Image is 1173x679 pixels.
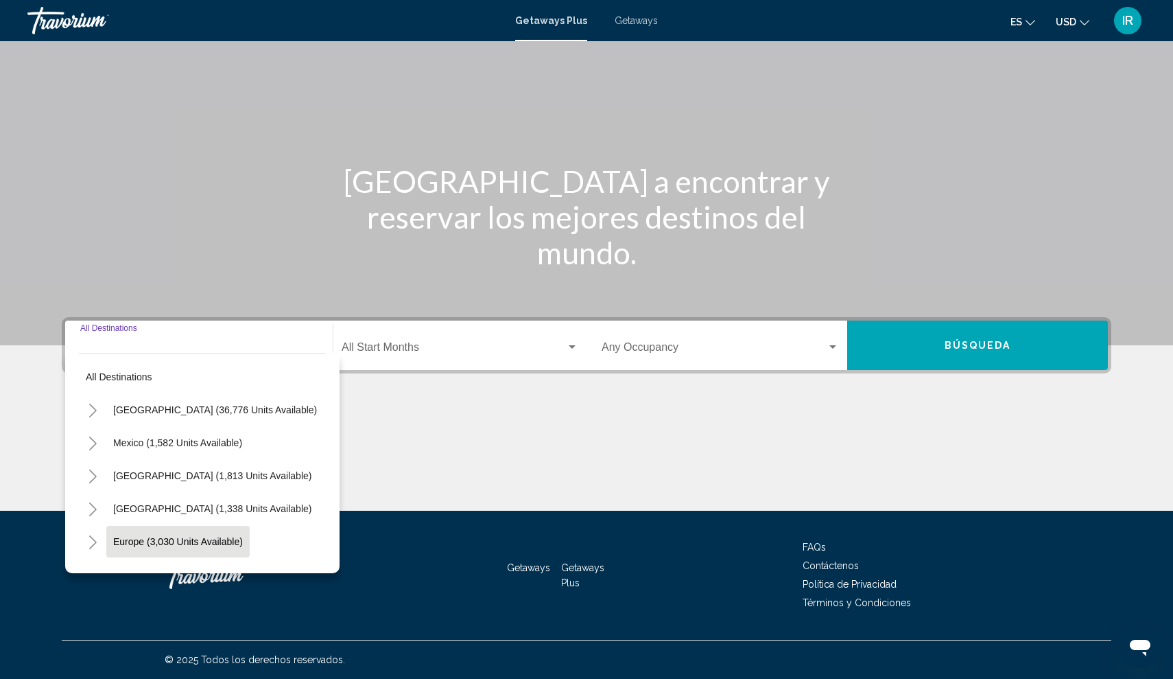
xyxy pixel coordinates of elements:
a: Getaways [615,15,658,26]
button: Toggle Australia (218 units available) [79,561,106,588]
span: Mexico (1,582 units available) [113,437,242,448]
h1: [GEOGRAPHIC_DATA] a encontrar y reservar los mejores destinos del mundo. [329,163,844,271]
button: Toggle Mexico (1,582 units available) [79,429,106,457]
button: Búsqueda [847,321,1108,370]
span: [GEOGRAPHIC_DATA] (36,776 units available) [113,404,317,415]
button: [GEOGRAPHIC_DATA] (1,813 units available) [106,460,318,492]
span: [GEOGRAPHIC_DATA] (1,813 units available) [113,470,311,481]
button: Mexico (1,582 units available) [106,427,249,459]
span: © 2025 Todos los derechos reservados. [165,654,345,665]
button: Change currency [1056,12,1089,32]
button: Toggle Canada (1,813 units available) [79,462,106,490]
button: [GEOGRAPHIC_DATA] (218 units available) [106,559,311,590]
a: Getaways Plus [515,15,587,26]
button: All destinations [79,361,326,393]
span: All destinations [86,371,152,382]
button: [GEOGRAPHIC_DATA] (36,776 units available) [106,394,324,426]
button: Toggle Europe (3,030 units available) [79,528,106,555]
div: Search widget [65,321,1108,370]
button: Change language [1010,12,1035,32]
a: Política de Privacidad [803,579,897,590]
button: Toggle Caribbean & Atlantic Islands (1,338 units available) [79,495,106,522]
a: FAQs [803,542,826,553]
a: Getaways Plus [561,562,604,588]
button: Toggle United States (36,776 units available) [79,396,106,424]
span: [GEOGRAPHIC_DATA] (1,338 units available) [113,503,311,514]
a: Contáctenos [803,560,859,571]
button: [GEOGRAPHIC_DATA] (1,338 units available) [106,493,318,525]
span: es [1010,16,1022,27]
a: Travorium [27,7,501,34]
button: Europe (3,030 units available) [106,526,250,557]
a: Getaways [507,562,550,573]
a: Términos y Condiciones [803,597,911,608]
span: IR [1122,14,1133,27]
span: Búsqueda [945,341,1011,352]
span: Europe (3,030 units available) [113,536,243,547]
button: User Menu [1110,6,1146,35]
iframe: Button to launch messaging window [1118,624,1162,668]
a: Travorium [165,555,302,596]
span: USD [1056,16,1076,27]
